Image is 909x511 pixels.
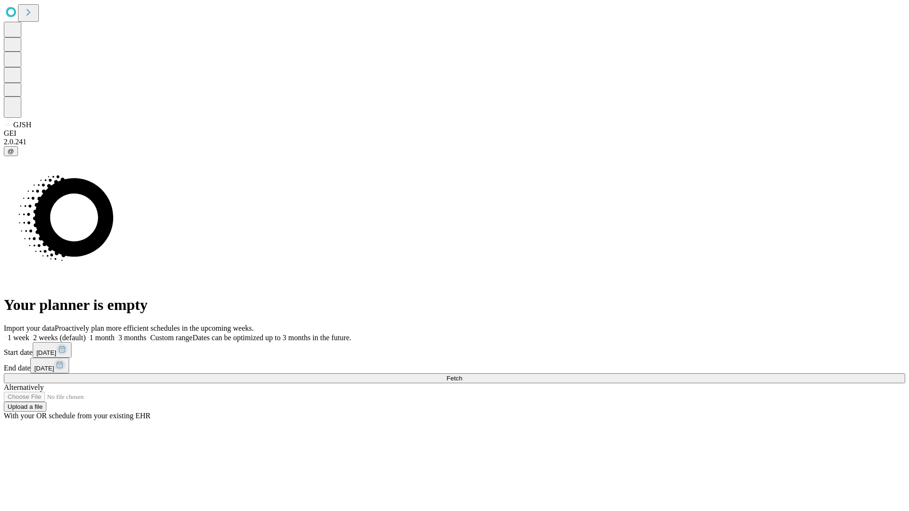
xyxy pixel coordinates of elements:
span: 1 month [89,334,115,342]
span: Alternatively [4,383,44,391]
h1: Your planner is empty [4,296,905,314]
span: 3 months [118,334,146,342]
div: GEI [4,129,905,138]
button: Fetch [4,373,905,383]
span: GJSH [13,121,31,129]
span: Fetch [446,375,462,382]
span: Dates can be optimized up to 3 months in the future. [193,334,351,342]
span: Import your data [4,324,55,332]
button: [DATE] [30,358,69,373]
button: [DATE] [33,342,71,358]
span: With your OR schedule from your existing EHR [4,412,151,420]
span: 2 weeks (default) [33,334,86,342]
span: Custom range [150,334,192,342]
span: [DATE] [36,349,56,356]
div: End date [4,358,905,373]
div: Start date [4,342,905,358]
span: [DATE] [34,365,54,372]
span: Proactively plan more efficient schedules in the upcoming weeks. [55,324,254,332]
button: Upload a file [4,402,46,412]
span: @ [8,148,14,155]
button: @ [4,146,18,156]
span: 1 week [8,334,29,342]
div: 2.0.241 [4,138,905,146]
